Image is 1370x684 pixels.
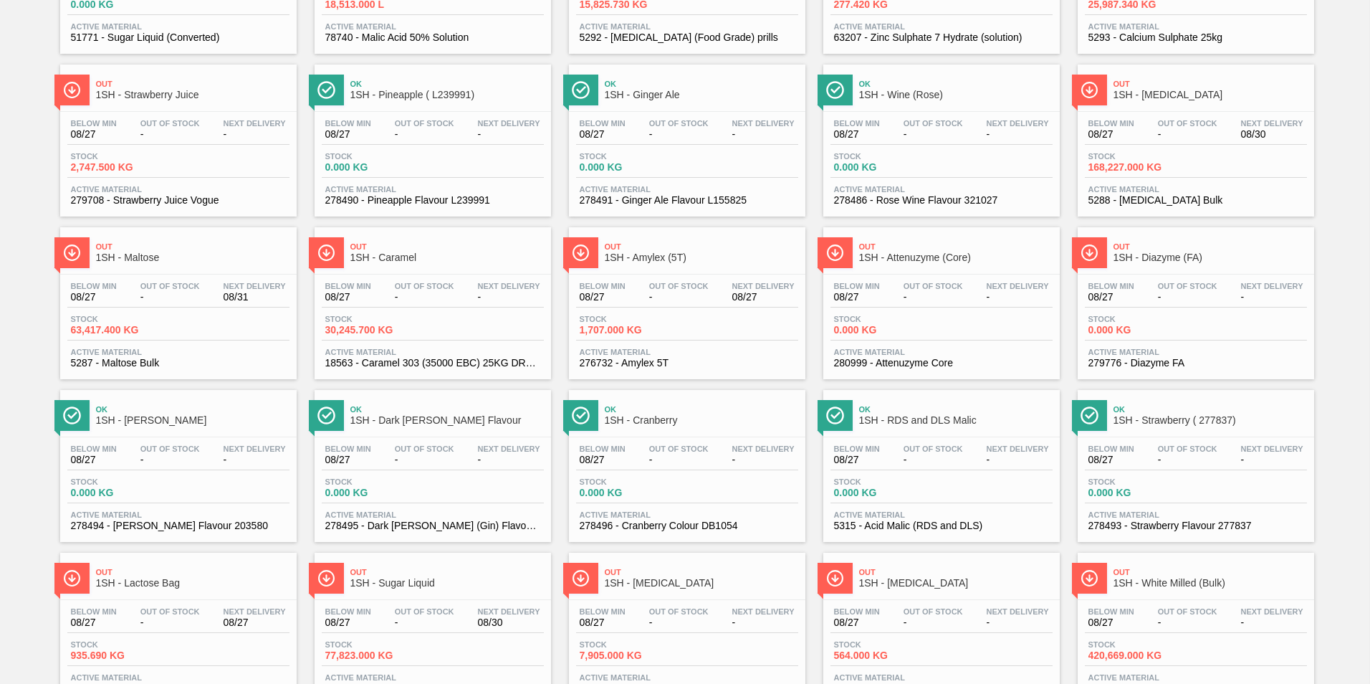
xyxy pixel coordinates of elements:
span: Stock [834,478,934,486]
span: Below Min [834,607,880,616]
span: 0.000 KG [1088,325,1189,336]
span: Stock [325,315,426,323]
span: Below Min [325,607,371,616]
img: Ícone [63,244,81,262]
img: Ícone [317,244,335,262]
span: 279708 - Strawberry Juice Vogue [71,195,286,206]
span: Out Of Stock [140,445,200,453]
a: ÍconeOk1SH - CranberryBelow Min08/27Out Of Stock-Next Delivery-Stock0.000 KGActive Material278496... [558,379,813,542]
span: 1SH - Strawberry Juice [96,90,289,100]
span: Out Of Stock [904,445,963,453]
span: Stock [71,478,171,486]
span: Out Of Stock [904,119,963,128]
span: Below Min [1088,445,1134,453]
span: 1SH - Phosphoric Acid [859,578,1053,589]
span: Active Material [1088,510,1303,519]
span: Next Delivery [987,445,1049,453]
span: Below Min [71,119,117,128]
span: 1SH - Strawberry ( 277837) [1113,415,1307,426]
span: 08/27 [580,617,626,628]
span: 1SH - Caramel [350,252,544,263]
span: 08/30 [478,617,540,628]
span: 564.000 KG [834,650,934,661]
span: Out [350,242,544,251]
span: - [1241,617,1303,628]
a: ÍconeOut1SH - MaltoseBelow Min08/27Out Of Stock-Next Delivery08/31Stock63,417.400 KGActive Materi... [49,217,304,379]
span: Stock [71,640,171,649]
span: Out Of Stock [649,119,709,128]
span: Next Delivery [1241,119,1303,128]
span: 278490 - Pineapple Flavour L239991 [325,195,540,206]
span: 08/27 [224,617,286,628]
span: Next Delivery [478,119,540,128]
span: - [140,617,200,628]
span: Active Material [834,185,1049,194]
span: 1SH - White Milled (Bulk) [1113,578,1307,589]
span: Out Of Stock [649,607,709,616]
span: Next Delivery [732,282,795,290]
img: Ícone [1081,81,1098,99]
img: Ícone [572,244,590,262]
span: - [904,129,963,140]
span: Active Material [834,22,1049,31]
span: 420,669.000 KG [1088,650,1189,661]
span: Ok [1113,405,1307,414]
span: Active Material [325,22,540,31]
span: 08/30 [1241,129,1303,140]
span: 1SH - Lactose Bag [96,578,289,589]
span: Next Delivery [478,607,540,616]
a: ÍconeOut1SH - Diazyme (FA)Below Min08/27Out Of Stock-Next Delivery-Stock0.000 KGActive Material27... [1067,217,1321,379]
span: - [478,129,540,140]
span: 08/27 [834,617,880,628]
span: Below Min [325,119,371,128]
span: 08/27 [834,455,880,465]
span: 08/27 [325,292,371,303]
img: Ícone [317,569,335,587]
span: Out Of Stock [395,119,454,128]
span: Active Material [580,348,795,356]
span: - [649,617,709,628]
span: 1SH - Dark Berry Flavour [350,415,544,426]
span: Active Material [834,348,1049,356]
span: Out [1113,568,1307,576]
span: - [1158,129,1217,140]
span: Stock [834,640,934,649]
span: Ok [859,80,1053,88]
span: - [987,617,1049,628]
a: ÍconeOk1SH - [PERSON_NAME]Below Min08/27Out Of Stock-Next Delivery-Stock0.000 KGActive Material27... [49,379,304,542]
span: 0.000 KG [580,162,680,173]
span: Next Delivery [478,445,540,453]
span: Out [859,568,1053,576]
span: 0.000 KG [1088,488,1189,498]
span: Out [859,242,1053,251]
span: Active Material [580,510,795,519]
span: 08/27 [1088,617,1134,628]
span: Stock [1088,152,1189,161]
span: 08/27 [71,617,117,628]
span: 08/27 [71,292,117,303]
span: Stock [834,152,934,161]
span: 278491 - Ginger Ale Flavour L155825 [580,195,795,206]
span: 0.000 KG [834,488,934,498]
img: Ícone [63,569,81,587]
span: Below Min [834,119,880,128]
span: 63,417.400 KG [71,325,171,336]
span: Out Of Stock [140,607,200,616]
img: Ícone [317,81,335,99]
span: 08/27 [1088,292,1134,303]
span: 935.690 KG [71,650,171,661]
span: Out Of Stock [140,282,200,290]
span: Next Delivery [987,282,1049,290]
span: 276732 - Amylex 5T [580,358,795,369]
span: Below Min [1088,282,1134,290]
span: 08/31 [224,292,286,303]
span: 08/27 [834,129,880,140]
a: ÍconeOut1SH - Amylex (5T)Below Min08/27Out Of Stock-Next Delivery08/27Stock1,707.000 KGActive Mat... [558,217,813,379]
span: 08/27 [834,292,880,303]
span: Out Of Stock [395,607,454,616]
span: Below Min [71,282,117,290]
span: Stock [71,315,171,323]
span: 1SH - Pineapple ( L239991) [350,90,544,100]
span: Stock [1088,315,1189,323]
span: Below Min [1088,119,1134,128]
